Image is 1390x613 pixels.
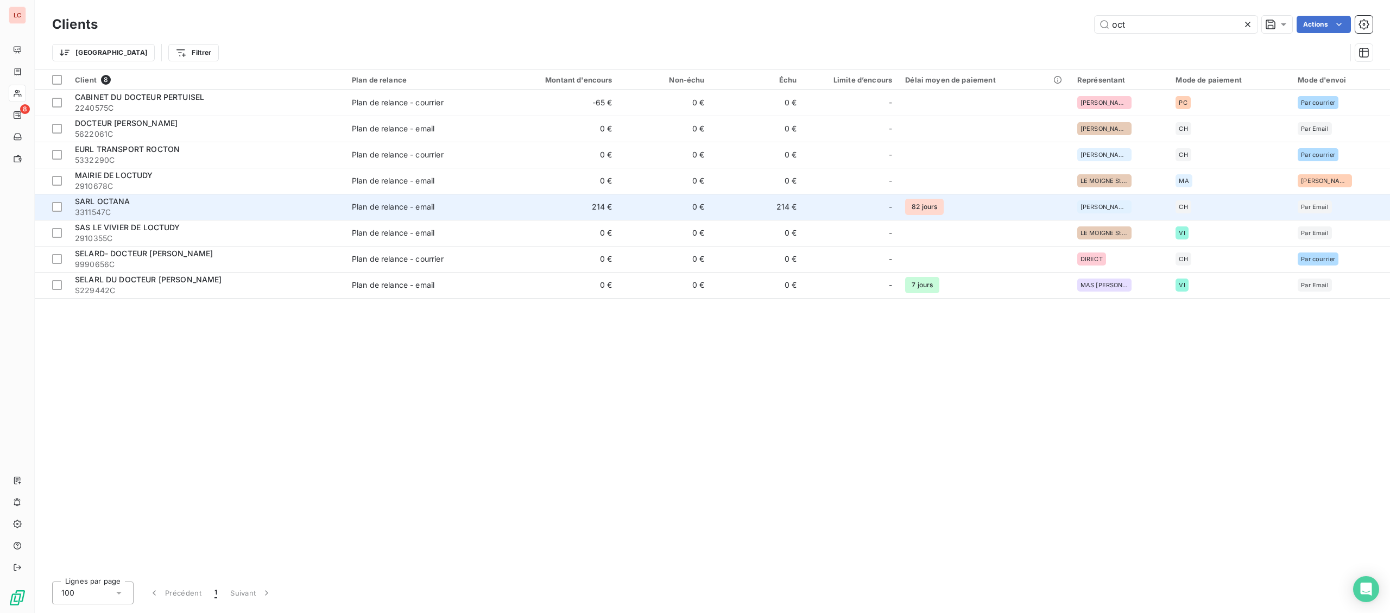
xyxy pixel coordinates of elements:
td: 0 € [619,116,711,142]
div: Non-échu [625,75,705,84]
span: MA [1179,178,1189,184]
span: SELARL DU DOCTEUR [PERSON_NAME] [75,275,222,284]
td: 0 € [711,142,804,168]
span: Par Email [1301,125,1328,132]
div: Plan de relance [352,75,489,84]
span: - [889,97,892,108]
button: Filtrer [168,44,218,61]
td: 0 € [619,194,711,220]
span: 9990656C [75,259,339,270]
span: - [889,254,892,264]
span: 1 [214,587,217,598]
td: 0 € [711,272,804,298]
td: 0 € [619,168,711,194]
td: 0 € [711,246,804,272]
span: SELARD- DOCTEUR [PERSON_NAME] [75,249,213,258]
span: 82 jours [905,199,944,215]
span: - [889,280,892,290]
td: 0 € [711,220,804,246]
td: 214 € [495,194,619,220]
span: Par Email [1301,282,1328,288]
div: Plan de relance - email [352,227,434,238]
span: - [889,149,892,160]
td: 0 € [619,90,711,116]
td: 0 € [619,272,711,298]
div: Plan de relance - email [352,201,434,212]
div: LC [9,7,26,24]
td: 0 € [495,272,619,298]
span: 100 [61,587,74,598]
span: 2240575C [75,103,339,113]
div: Mode d'envoi [1298,75,1383,84]
span: 5622061C [75,129,339,140]
div: Limite d’encours [810,75,892,84]
div: Délai moyen de paiement [905,75,1064,84]
div: Plan de relance - courrier [352,97,444,108]
div: Plan de relance - courrier [352,149,444,160]
td: 0 € [495,220,619,246]
button: [GEOGRAPHIC_DATA] [52,44,155,61]
span: VI [1179,282,1185,288]
span: - [889,123,892,134]
span: LE MOIGNE Stphane [1081,230,1128,236]
span: 2910355C [75,233,339,244]
span: [PERSON_NAME] [1081,125,1128,132]
span: EURL TRANSPORT ROCTON [75,144,180,154]
span: CH [1179,151,1187,158]
span: [PERSON_NAME] - Chorus [1301,178,1349,184]
div: Représentant [1077,75,1163,84]
div: Plan de relance - email [352,280,434,290]
input: Rechercher [1095,16,1258,33]
span: - [889,201,892,212]
td: 0 € [711,116,804,142]
span: VI [1179,230,1185,236]
span: Par courrier [1301,151,1335,158]
button: Actions [1297,16,1351,33]
span: Client [75,75,97,84]
span: LE MOIGNE Stphane [1081,178,1128,184]
span: 7 jours [905,277,939,293]
td: 0 € [619,220,711,246]
span: [PERSON_NAME] [1081,99,1128,106]
td: 0 € [495,246,619,272]
span: [PERSON_NAME] [1081,151,1128,158]
span: CH [1179,256,1187,262]
td: 0 € [619,246,711,272]
div: Mode de paiement [1176,75,1285,84]
div: Plan de relance - email [352,175,434,186]
div: Plan de relance - courrier [352,254,444,264]
span: CABINET DU DOCTEUR PERTUISEL [75,92,204,102]
td: 0 € [495,142,619,168]
td: 0 € [619,142,711,168]
span: SAS LE VIVIER DE LOCTUDY [75,223,180,232]
button: 1 [208,582,224,604]
div: Montant d'encours [502,75,612,84]
div: Plan de relance - email [352,123,434,134]
span: 8 [101,75,111,85]
span: SARL OCTANA [75,197,130,206]
span: S229442C [75,285,339,296]
span: Par Email [1301,204,1328,210]
div: Open Intercom Messenger [1353,576,1379,602]
img: Logo LeanPay [9,589,26,606]
button: Suivant [224,582,279,604]
span: Par courrier [1301,99,1335,106]
h3: Clients [52,15,98,34]
span: CH [1179,125,1187,132]
span: MAS [PERSON_NAME] [1081,282,1128,288]
span: - [889,175,892,186]
span: Par Email [1301,230,1328,236]
td: 0 € [711,90,804,116]
span: 2910678C [75,181,339,192]
div: Échu [718,75,797,84]
span: 5332290C [75,155,339,166]
span: 3311547C [75,207,339,218]
span: 8 [20,104,30,114]
td: 0 € [495,116,619,142]
td: 214 € [711,194,804,220]
span: Par courrier [1301,256,1335,262]
button: Précédent [142,582,208,604]
span: [PERSON_NAME] [1081,204,1128,210]
td: 0 € [711,168,804,194]
span: DIRECT [1081,256,1103,262]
